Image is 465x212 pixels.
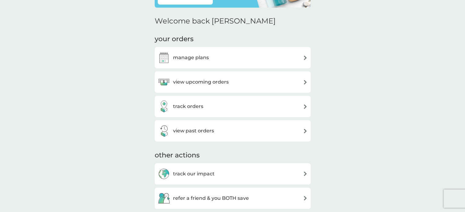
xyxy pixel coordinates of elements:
[173,127,214,135] h3: view past orders
[303,104,308,109] img: arrow right
[173,54,209,62] h3: manage plans
[173,78,229,86] h3: view upcoming orders
[155,17,276,26] h2: Welcome back [PERSON_NAME]
[303,129,308,133] img: arrow right
[303,56,308,60] img: arrow right
[303,196,308,200] img: arrow right
[173,194,249,202] h3: refer a friend & you BOTH save
[173,170,215,178] h3: track our impact
[303,80,308,84] img: arrow right
[155,151,200,160] h3: other actions
[155,34,194,44] h3: your orders
[303,171,308,176] img: arrow right
[173,102,203,110] h3: track orders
